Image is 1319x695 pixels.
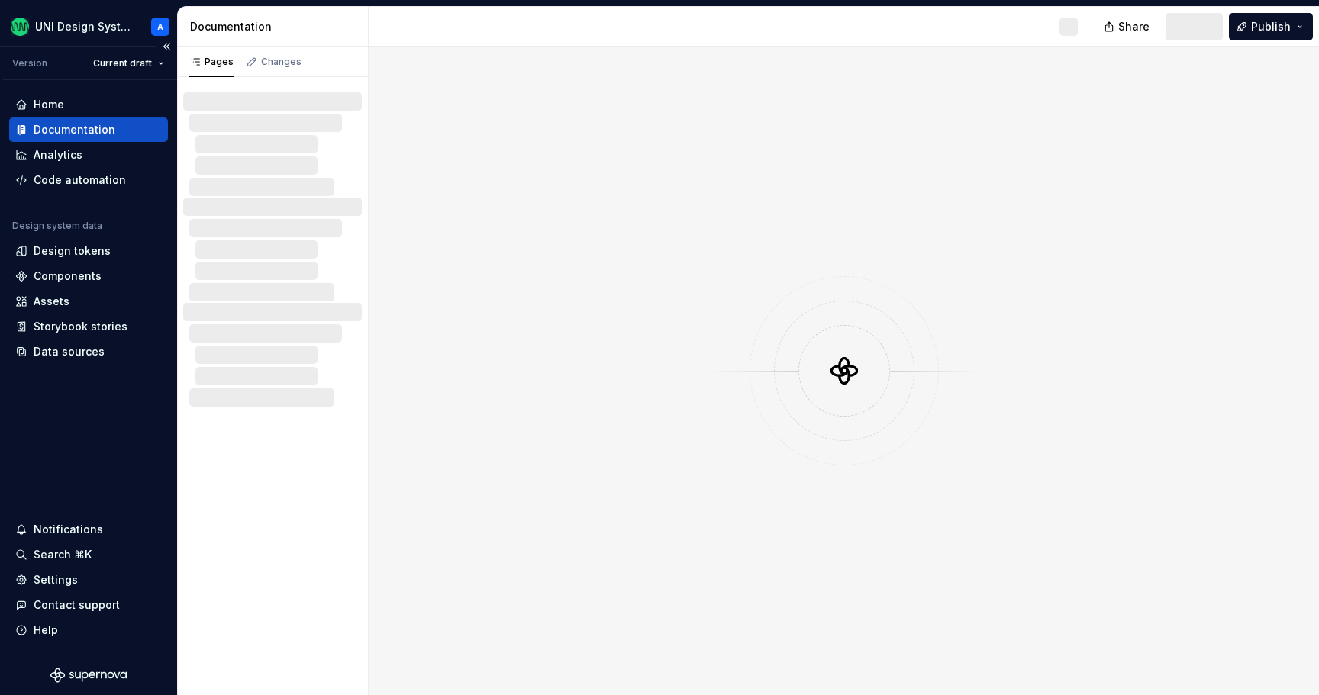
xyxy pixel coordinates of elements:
div: Data sources [34,344,105,359]
a: Documentation [9,117,168,142]
div: Search ⌘K [34,547,92,562]
div: Version [12,57,47,69]
div: Documentation [190,19,362,34]
div: Pages [189,56,234,68]
div: UNI Design System [35,19,133,34]
a: Home [9,92,168,117]
a: Design tokens [9,239,168,263]
button: Current draft [86,53,171,74]
button: UNI Design SystemA [3,10,174,43]
button: Share [1096,13,1159,40]
div: Code automation [34,172,126,188]
div: Analytics [34,147,82,162]
div: Home [34,97,64,112]
div: Documentation [34,122,115,137]
span: Publish [1251,19,1291,34]
div: Assets [34,294,69,309]
span: Share [1118,19,1150,34]
a: Settings [9,568,168,592]
div: Help [34,623,58,638]
a: Code automation [9,168,168,192]
button: Search ⌘K [9,542,168,567]
a: Data sources [9,339,168,364]
div: Design tokens [34,243,111,259]
div: Contact support [34,597,120,613]
a: Storybook stories [9,314,168,339]
img: ed2d80fa-d191-4600-873e-e5d010efb887.png [11,18,29,36]
div: Storybook stories [34,319,127,334]
button: Notifications [9,517,168,542]
span: Current draft [93,57,152,69]
button: Publish [1229,13,1313,40]
a: Assets [9,289,168,314]
button: Contact support [9,593,168,617]
svg: Supernova Logo [50,668,127,683]
div: Design system data [12,220,102,232]
a: Analytics [9,143,168,167]
a: Components [9,264,168,288]
div: Settings [34,572,78,587]
div: Notifications [34,522,103,537]
div: Changes [261,56,302,68]
button: Help [9,618,168,642]
button: Collapse sidebar [156,36,177,57]
div: Components [34,269,102,284]
div: A [157,21,163,33]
